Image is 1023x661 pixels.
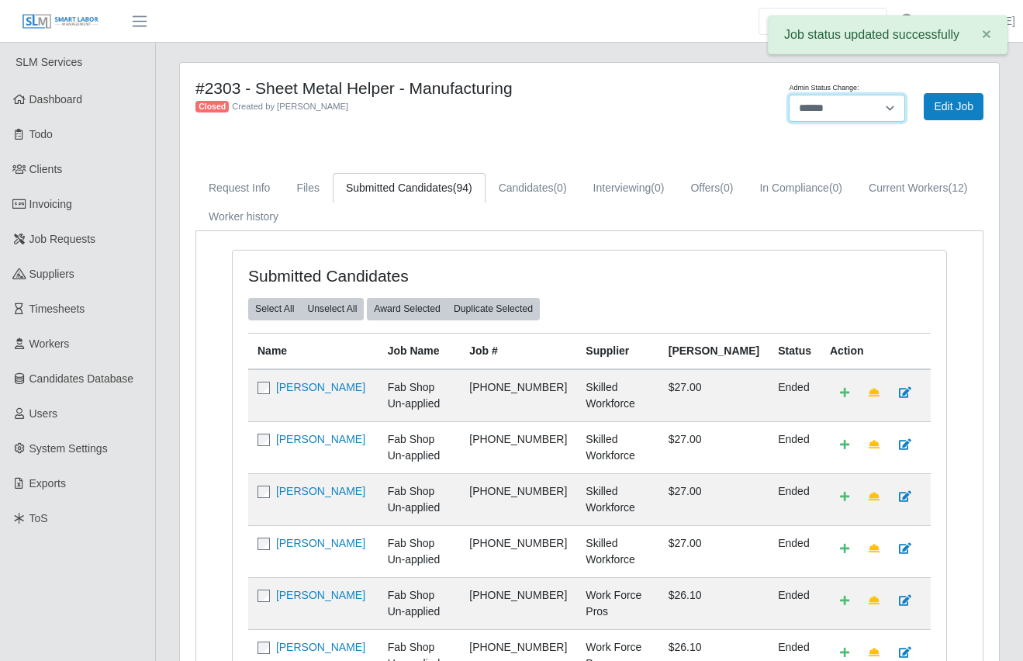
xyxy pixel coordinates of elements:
[948,182,967,194] span: (12)
[746,173,855,203] a: In Compliance
[378,473,461,525] td: Fab Shop Un-applied
[378,525,461,577] td: Fab Shop Un-applied
[486,173,580,203] a: Candidates
[769,333,821,369] th: Status
[300,298,364,320] button: Unselect All
[29,93,83,106] span: Dashboard
[333,173,486,203] a: Submitted Candidates
[576,421,658,473] td: Skilled Workforce
[659,421,769,473] td: $27.00
[367,298,540,320] div: bulk actions
[576,369,658,422] td: Skilled Workforce
[460,369,576,422] td: [PHONE_NUMBER]
[378,333,461,369] th: Job Name
[16,56,82,68] span: SLM Services
[924,93,983,120] a: Edit Job
[769,421,821,473] td: ended
[859,535,890,562] a: Make Team Lead
[829,182,842,194] span: (0)
[651,182,664,194] span: (0)
[659,577,769,629] td: $26.10
[29,128,53,140] span: Todo
[378,421,461,473] td: Fab Shop Un-applied
[22,13,99,30] img: SLM Logo
[855,173,980,203] a: Current Workers
[460,333,576,369] th: Job #
[195,101,229,113] span: Closed
[789,83,859,94] label: Admin Status Change:
[29,512,48,524] span: ToS
[659,333,769,369] th: [PERSON_NAME]
[195,202,292,232] a: Worker history
[859,431,890,459] a: Make Team Lead
[720,182,733,194] span: (0)
[276,485,365,497] a: [PERSON_NAME]
[580,173,678,203] a: Interviewing
[769,525,821,577] td: ended
[232,102,348,111] span: Created by [PERSON_NAME]
[553,182,566,194] span: (0)
[29,477,66,490] span: Exports
[29,407,58,420] span: Users
[276,381,365,393] a: [PERSON_NAME]
[276,433,365,445] a: [PERSON_NAME]
[769,577,821,629] td: ended
[378,577,461,629] td: Fab Shop Un-applied
[276,537,365,549] a: [PERSON_NAME]
[195,78,645,98] h4: #2303 - Sheet Metal Helper - Manufacturing
[859,587,890,614] a: Make Team Lead
[759,8,887,35] input: Search
[29,337,70,350] span: Workers
[576,333,658,369] th: Supplier
[926,13,1015,29] a: [PERSON_NAME]
[830,535,859,562] a: Add Default Cost Code
[659,473,769,525] td: $27.00
[460,421,576,473] td: [PHONE_NUMBER]
[248,298,364,320] div: bulk actions
[769,473,821,525] td: ended
[830,483,859,510] a: Add Default Cost Code
[453,182,472,194] span: (94)
[659,369,769,422] td: $27.00
[460,473,576,525] td: [PHONE_NUMBER]
[830,379,859,407] a: Add Default Cost Code
[29,198,72,210] span: Invoicing
[29,233,96,245] span: Job Requests
[576,577,658,629] td: Work Force Pros
[576,473,658,525] td: Skilled Workforce
[276,641,365,653] a: [PERSON_NAME]
[460,525,576,577] td: [PHONE_NUMBER]
[830,431,859,459] a: Add Default Cost Code
[659,525,769,577] td: $27.00
[677,173,746,203] a: Offers
[821,333,931,369] th: Action
[576,525,658,577] td: Skilled Workforce
[248,333,378,369] th: Name
[248,266,519,286] h4: Submitted Candidates
[830,587,859,614] a: Add Default Cost Code
[248,298,301,320] button: Select All
[859,483,890,510] a: Make Team Lead
[276,589,365,601] a: [PERSON_NAME]
[769,369,821,422] td: ended
[859,379,890,407] a: Make Team Lead
[29,163,63,175] span: Clients
[195,173,283,203] a: Request Info
[29,442,108,455] span: System Settings
[283,173,333,203] a: Files
[378,369,461,422] td: Fab Shop Un-applied
[367,298,448,320] button: Award Selected
[768,16,1007,54] div: Job status updated successfully
[29,372,134,385] span: Candidates Database
[29,303,85,315] span: Timesheets
[447,298,540,320] button: Duplicate Selected
[460,577,576,629] td: [PHONE_NUMBER]
[29,268,74,280] span: Suppliers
